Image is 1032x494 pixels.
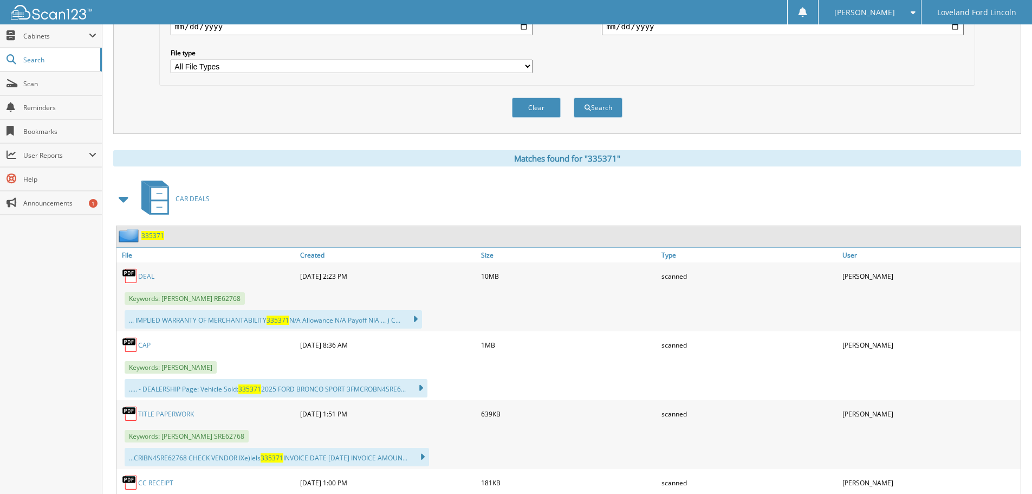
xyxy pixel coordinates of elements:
[23,175,96,184] span: Help
[23,198,96,208] span: Announcements
[138,478,173,487] a: CC RECEIPT
[113,150,1021,166] div: Matches found for "335371"
[840,248,1021,262] a: User
[574,98,622,118] button: Search
[122,337,138,353] img: PDF.png
[602,18,964,35] input: end
[512,98,561,118] button: Clear
[116,248,297,262] a: File
[478,403,659,425] div: 639KB
[23,79,96,88] span: Scan
[122,268,138,284] img: PDF.png
[135,177,210,220] a: CAR DEALS
[125,310,422,329] div: ... IMPLIED WARRANTY OF MERCHANTABILITY N/A Allowance N/A Payoff NIA ... ) C...
[659,472,840,493] div: scanned
[297,403,478,425] div: [DATE] 1:51 PM
[122,406,138,422] img: PDF.png
[238,384,261,394] span: 335371
[138,409,194,419] a: TITLE PAPERWORK
[478,472,659,493] div: 181KB
[297,472,478,493] div: [DATE] 1:00 PM
[171,18,533,35] input: start
[23,55,95,65] span: Search
[138,272,154,281] a: DEAL
[840,403,1021,425] div: [PERSON_NAME]
[297,265,478,287] div: [DATE] 2:23 PM
[23,103,96,112] span: Reminders
[125,292,245,305] span: Keywords: [PERSON_NAME] RE62768
[659,265,840,287] div: scanned
[23,127,96,136] span: Bookmarks
[138,341,151,350] a: CAP
[176,194,210,203] span: CAR DEALS
[478,248,659,262] a: Size
[297,334,478,356] div: [DATE] 8:36 AM
[11,5,92,20] img: scan123-logo-white.svg
[89,199,98,208] div: 1
[659,248,840,262] a: Type
[119,229,141,242] img: folder2.png
[840,334,1021,356] div: [PERSON_NAME]
[937,9,1016,16] span: Loveland Ford Lincoln
[478,334,659,356] div: 1MB
[834,9,895,16] span: [PERSON_NAME]
[267,316,289,325] span: 335371
[122,474,138,491] img: PDF.png
[141,231,164,240] a: 335371
[297,248,478,262] a: Created
[659,334,840,356] div: scanned
[261,453,283,463] span: 335371
[659,403,840,425] div: scanned
[125,448,429,466] div: ...CRIBN4SRE62768 CHECK VENDOR IXe)lels INVOICE DATE [DATE] INVOICE AMOUN...
[478,265,659,287] div: 10MB
[125,379,427,397] div: ..... - DEALERSHIP Page: Vehicle Sold: 2025 FORD BRONCO SPORT 3FMCROBN4SRE6...
[840,472,1021,493] div: [PERSON_NAME]
[840,265,1021,287] div: [PERSON_NAME]
[23,151,89,160] span: User Reports
[125,361,217,374] span: Keywords: [PERSON_NAME]
[23,31,89,41] span: Cabinets
[125,430,249,442] span: Keywords: [PERSON_NAME] SRE62768
[171,48,533,57] label: File type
